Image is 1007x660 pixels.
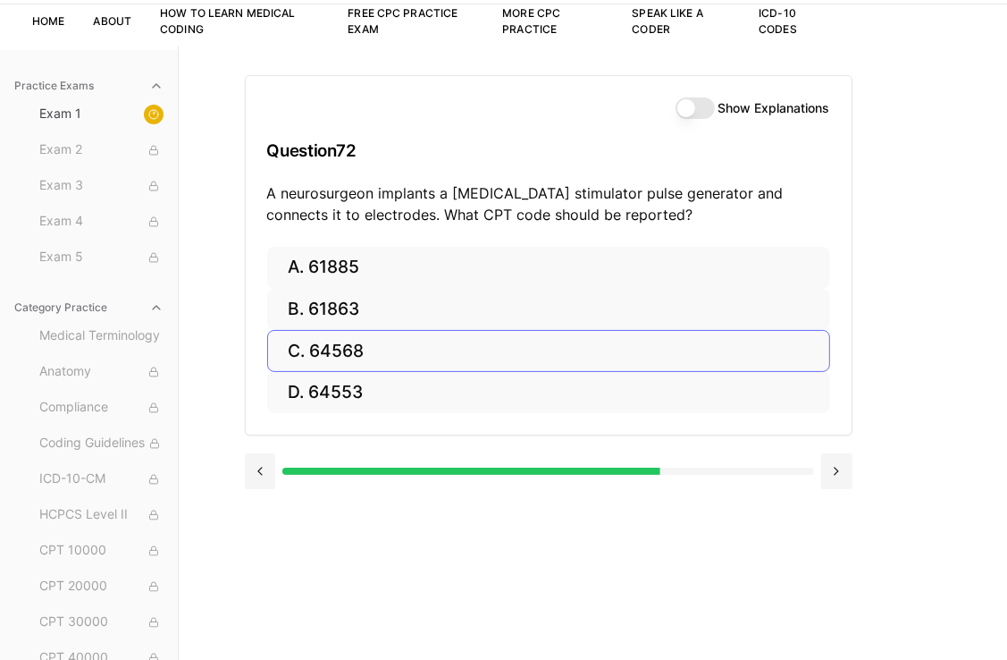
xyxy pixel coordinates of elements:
[267,330,830,372] button: C. 64568
[7,293,171,322] button: Category Practice
[32,100,171,129] button: Exam 1
[39,176,164,196] span: Exam 3
[39,105,164,124] span: Exam 1
[267,124,830,177] h3: Question 72
[32,608,171,637] button: CPT 30000
[39,362,164,382] span: Anatomy
[32,429,171,458] button: Coding Guidelines
[39,326,164,346] span: Medical Terminology
[39,248,164,267] span: Exam 5
[267,247,830,289] button: A. 61885
[32,572,171,601] button: CPT 20000
[93,14,131,28] a: About
[32,172,171,200] button: Exam 3
[267,289,830,331] button: B. 61863
[32,537,171,565] button: CPT 10000
[39,577,164,597] span: CPT 20000
[632,6,702,36] a: Speak Like a Coder
[39,434,164,453] span: Coding Guidelines
[39,398,164,418] span: Compliance
[348,6,457,36] a: Free CPC Practice Exam
[718,102,830,114] label: Show Explanations
[32,501,171,529] button: HCPCS Level II
[32,136,171,165] button: Exam 2
[39,140,164,160] span: Exam 2
[160,6,295,36] a: How to Learn Medical Coding
[39,613,164,632] span: CPT 30000
[39,541,164,561] span: CPT 10000
[32,243,171,272] button: Exam 5
[39,505,164,525] span: HCPCS Level II
[32,207,171,236] button: Exam 4
[32,14,64,28] a: Home
[267,372,830,414] button: D. 64553
[32,465,171,494] button: ICD-10-CM
[32,393,171,422] button: Compliance
[32,322,171,351] button: Medical Terminology
[759,6,797,36] a: ICD-10 Codes
[267,182,830,225] p: A neurosurgeon implants a [MEDICAL_DATA] stimulator pulse generator and connects it to electrodes...
[502,6,560,36] a: More CPC Practice
[39,470,164,489] span: ICD-10-CM
[7,72,171,100] button: Practice Exams
[32,358,171,386] button: Anatomy
[39,212,164,232] span: Exam 4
